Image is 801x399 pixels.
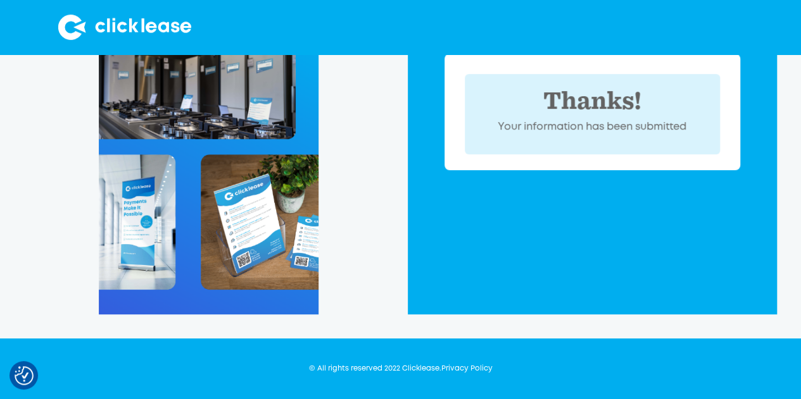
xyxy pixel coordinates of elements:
img: Revisit consent button [15,366,34,385]
div: POP Form success [465,74,720,154]
a: Privacy Policy [441,365,493,372]
div: © All rights reserved 2022 Clicklease. [309,364,493,374]
div: Thanks! [485,94,700,108]
img: Clicklease logo [58,15,191,40]
button: Consent Preferences [15,366,34,385]
div: Your information has been submitted [485,120,700,134]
